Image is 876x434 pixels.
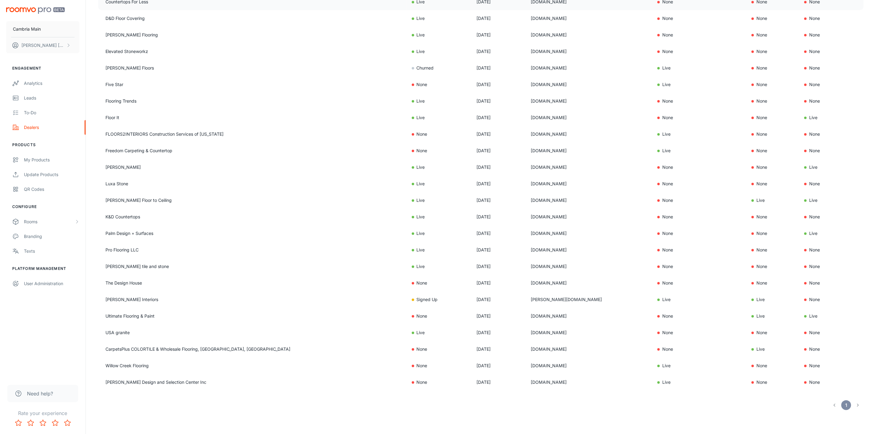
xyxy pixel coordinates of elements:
td: None [799,93,864,109]
td: None [747,209,799,225]
td: [DOMAIN_NAME] [526,109,652,126]
td: None [747,60,799,76]
td: None [799,10,864,27]
div: Texts [24,248,79,255]
td: [PERSON_NAME] Design and Selection Center Inc [98,374,407,391]
td: None [799,209,864,225]
td: [PERSON_NAME] Floors [98,60,407,76]
td: [DOMAIN_NAME] [526,27,652,43]
td: [PERSON_NAME] Flooring [98,27,407,43]
td: None [747,43,799,60]
td: [DOMAIN_NAME] [526,43,652,60]
td: [DATE] [472,308,526,324]
td: [DATE] [472,357,526,374]
nav: pagination navigation [829,400,864,410]
td: None [747,175,799,192]
td: CarpetsPlus COLORTILE & Wholesale Flooring, [GEOGRAPHIC_DATA], [GEOGRAPHIC_DATA] [98,341,407,357]
td: Five Star [98,76,407,93]
td: None [652,93,747,109]
td: Live [799,159,864,175]
td: Live [799,308,864,324]
td: [DOMAIN_NAME] [526,159,652,175]
td: [DATE] [472,275,526,291]
td: Live [652,357,747,374]
td: Live [407,109,472,126]
p: [PERSON_NAME] [PERSON_NAME] [21,42,65,49]
td: [DOMAIN_NAME] [526,275,652,291]
td: Luxa Stone [98,175,407,192]
td: Live [747,291,799,308]
td: None [652,109,747,126]
td: Freedom Carpeting & Countertop [98,142,407,159]
td: None [799,357,864,374]
td: None [652,258,747,275]
td: None [799,43,864,60]
td: Live [799,109,864,126]
td: Live [799,225,864,242]
span: Need help? [27,390,53,397]
td: None [747,242,799,258]
td: Palm Design + Surfaces [98,225,407,242]
td: None [799,175,864,192]
td: [DOMAIN_NAME] [526,308,652,324]
td: [DOMAIN_NAME] [526,374,652,391]
td: Live [407,324,472,341]
td: [DATE] [472,43,526,60]
button: Rate 2 star [25,417,37,429]
div: Dealers [24,124,79,131]
td: [DATE] [472,159,526,175]
td: [DOMAIN_NAME] [526,258,652,275]
td: None [652,10,747,27]
p: Cambria Main [13,26,41,32]
td: None [799,27,864,43]
td: [DATE] [472,258,526,275]
td: Live [407,209,472,225]
td: [DATE] [472,27,526,43]
button: Rate 1 star [12,417,25,429]
td: Willow Creek Flooring [98,357,407,374]
td: None [747,93,799,109]
p: Rate your experience [5,409,81,417]
button: page 1 [841,400,851,410]
div: Rooms [24,218,75,225]
td: None [652,242,747,258]
button: Rate 5 star [61,417,74,429]
td: [DATE] [472,209,526,225]
td: None [652,308,747,324]
td: [DOMAIN_NAME] [526,242,652,258]
td: None [747,324,799,341]
td: None [652,192,747,209]
td: None [747,357,799,374]
td: Live [407,10,472,27]
td: None [652,27,747,43]
td: [DOMAIN_NAME] [526,324,652,341]
td: None [747,225,799,242]
td: [DOMAIN_NAME] [526,341,652,357]
td: None [407,357,472,374]
td: None [652,275,747,291]
td: [PERSON_NAME] tile and stone [98,258,407,275]
td: [DATE] [472,76,526,93]
td: Live [407,27,472,43]
td: [DATE] [472,341,526,357]
td: Live [407,159,472,175]
td: Live [652,126,747,142]
td: [DATE] [472,109,526,126]
td: [DOMAIN_NAME] [526,142,652,159]
td: [DOMAIN_NAME] [526,126,652,142]
img: Roomvo PRO Beta [6,7,65,14]
td: Live [407,225,472,242]
td: None [747,275,799,291]
td: Live [652,142,747,159]
td: None [799,142,864,159]
td: Live [747,341,799,357]
td: Live [407,258,472,275]
td: Live [652,76,747,93]
td: Live [799,192,864,209]
td: [DATE] [472,324,526,341]
td: Flooring Trends [98,93,407,109]
td: None [652,43,747,60]
button: Cambria Main [6,21,79,37]
td: [PERSON_NAME] Interiors [98,291,407,308]
td: [DATE] [472,93,526,109]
